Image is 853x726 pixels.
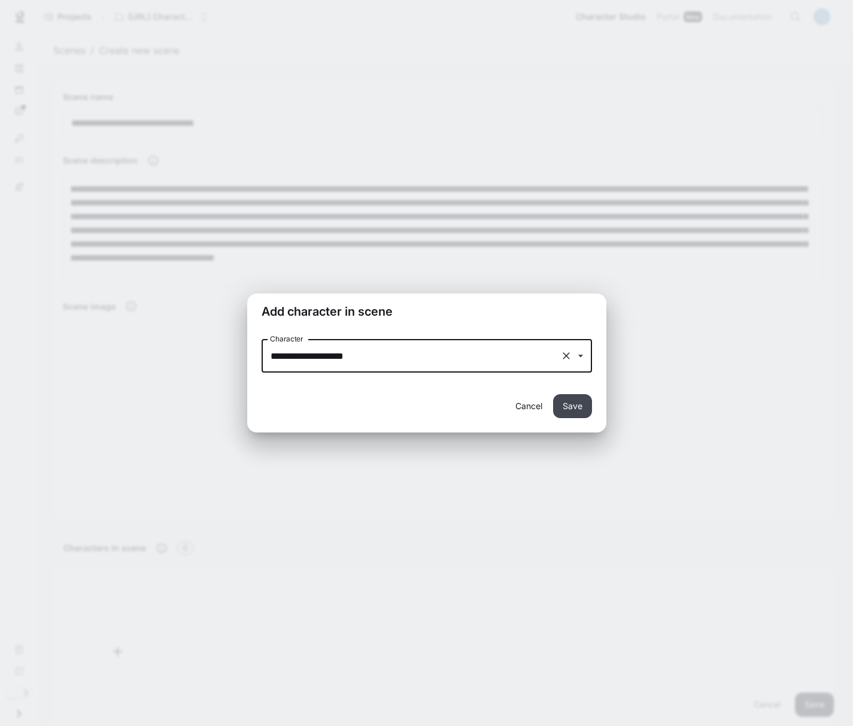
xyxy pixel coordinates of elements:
[510,394,548,418] button: Cancel
[558,347,575,364] button: Clear
[247,294,606,329] h2: Add character in scene
[270,334,303,344] label: Character
[553,394,592,418] button: Save
[573,349,588,363] button: Open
